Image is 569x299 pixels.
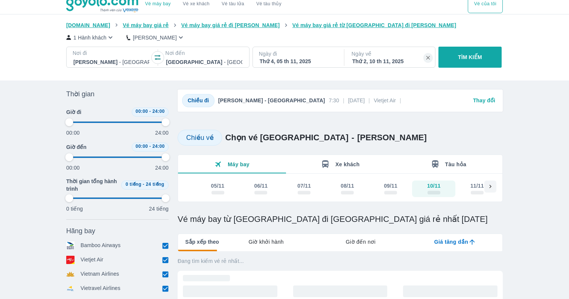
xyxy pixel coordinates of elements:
[123,22,169,28] span: Vé máy bay giá rẻ
[66,143,87,151] span: Giờ đến
[218,97,325,104] p: [PERSON_NAME] - [GEOGRAPHIC_DATA]
[126,182,141,187] span: 0 tiếng
[126,33,185,41] button: [PERSON_NAME]
[81,256,103,264] p: Vietjet Air
[445,161,467,167] span: Tàu hỏa
[249,238,284,246] span: Giờ khởi hành
[368,97,370,104] p: |
[470,94,498,106] button: Thay đổi
[211,182,225,190] div: 05/11
[146,182,164,187] span: 24 tiếng
[66,205,83,212] p: 0 tiếng
[81,241,120,250] p: Bamboo Airways
[351,50,429,58] p: Ngày về
[434,238,468,246] span: Giá tăng dần
[343,97,344,104] p: |
[185,238,219,246] span: Sắp xếp theo
[346,238,376,246] span: Giờ đến nơi
[352,58,428,65] div: Thứ 2, 10 th 11, 2025
[329,97,339,104] span: 7:30
[165,49,243,57] p: Nơi đến
[66,129,80,137] p: 00:00
[81,270,119,278] p: Vietnam Airlines
[219,234,502,250] div: lab API tabs example
[66,22,110,28] span: [DOMAIN_NAME]
[143,182,144,187] span: -
[470,182,484,190] div: 11/11
[149,109,151,114] span: -
[152,144,165,149] span: 24:00
[66,226,95,235] span: Hãng bay
[297,182,311,190] div: 07/11
[400,97,401,104] p: |
[384,182,397,190] div: 09/11
[66,164,80,172] p: 00:00
[374,97,396,104] span: Vietjet Air
[335,161,359,167] span: Xe khách
[149,205,169,212] p: 24 tiếng
[155,129,169,137] p: 24:00
[196,181,484,197] div: scrollable day and price
[458,53,482,61] p: TÌM KIẾM
[473,97,495,104] p: Thay đổi
[181,22,280,28] span: Vé máy bay giá rẻ đi [PERSON_NAME]
[186,134,214,141] span: Chiều về
[152,109,165,114] span: 24:00
[348,97,365,104] span: [DATE]
[73,34,106,41] p: 1 Hành khách
[292,22,456,28] span: Vé máy bay giá rẻ từ [GEOGRAPHIC_DATA] đi [PERSON_NAME]
[133,34,177,41] p: [PERSON_NAME]
[341,182,354,190] div: 08/11
[66,21,503,29] nav: breadcrumb
[135,144,148,149] span: 00:00
[351,133,354,142] span: -
[135,109,148,114] span: 00:00
[73,49,150,57] p: Nơi đi
[66,108,81,116] span: Giờ đi
[259,50,336,58] p: Ngày đi
[183,1,210,7] a: Vé xe khách
[155,164,169,172] p: 24:00
[66,33,114,41] button: 1 Hành khách
[260,58,336,65] div: Thứ 4, 05 th 11, 2025
[228,161,250,167] span: Máy bay
[427,182,441,190] div: 10/11
[188,97,209,103] span: Chiều đi
[178,214,503,225] h1: Vé máy bay từ [GEOGRAPHIC_DATA] đi [GEOGRAPHIC_DATA] giá rẻ nhất [DATE]
[66,178,118,193] span: Thời gian tổng hành trình
[81,284,120,293] p: Vietravel Airlines
[438,47,501,68] button: TÌM KIẾM
[225,132,426,143] span: Chọn vé [GEOGRAPHIC_DATA] [PERSON_NAME]
[149,144,151,149] span: -
[66,90,94,99] span: Thời gian
[145,1,171,7] a: Vé máy bay
[254,182,268,190] div: 06/11
[178,257,503,265] p: Đang tìm kiếm vé rẻ nhất...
